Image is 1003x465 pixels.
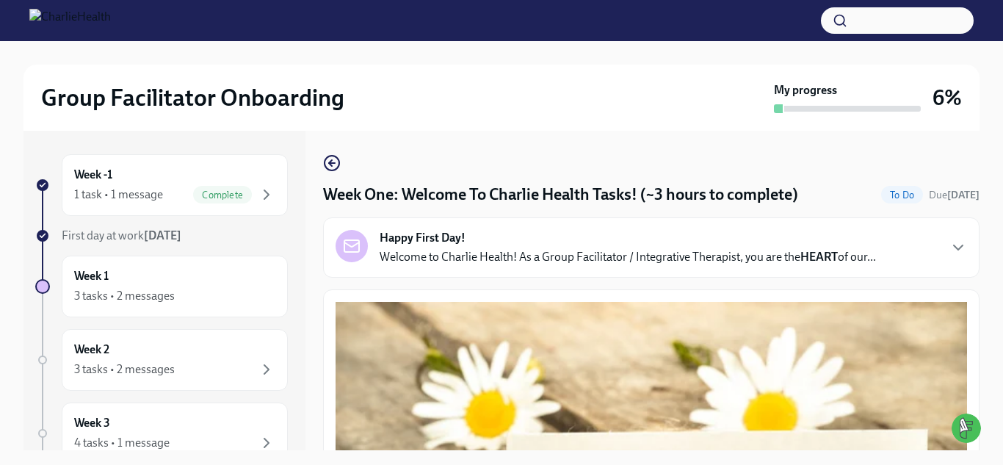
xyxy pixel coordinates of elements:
div: 4 tasks • 1 message [74,435,170,451]
span: Complete [193,190,252,201]
h6: Week 3 [74,415,110,431]
span: August 25th, 2025 09:00 [929,188,980,202]
strong: My progress [774,82,837,98]
h6: Week 2 [74,342,109,358]
div: 1 task • 1 message [74,187,163,203]
h4: Week One: Welcome To Charlie Health Tasks! (~3 hours to complete) [323,184,798,206]
strong: Happy First Day! [380,230,466,246]
p: Welcome to Charlie Health! As a Group Facilitator / Integrative Therapist, you are the of our... [380,249,876,265]
a: First day at work[DATE] [35,228,288,244]
div: 3 tasks • 2 messages [74,361,175,378]
strong: [DATE] [947,189,980,201]
a: Week 23 tasks • 2 messages [35,329,288,391]
img: CharlieHealth [29,9,111,32]
strong: [DATE] [144,228,181,242]
span: Due [929,189,980,201]
a: Week -11 task • 1 messageComplete [35,154,288,216]
h6: Week -1 [74,167,112,183]
h6: Week 1 [74,268,109,284]
h2: Group Facilitator Onboarding [41,83,344,112]
strong: HEART [800,250,838,264]
span: To Do [881,190,923,201]
h3: 6% [933,84,962,111]
a: Week 13 tasks • 2 messages [35,256,288,317]
div: 3 tasks • 2 messages [74,288,175,304]
a: Week 34 tasks • 1 message [35,403,288,464]
span: First day at work [62,228,181,242]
